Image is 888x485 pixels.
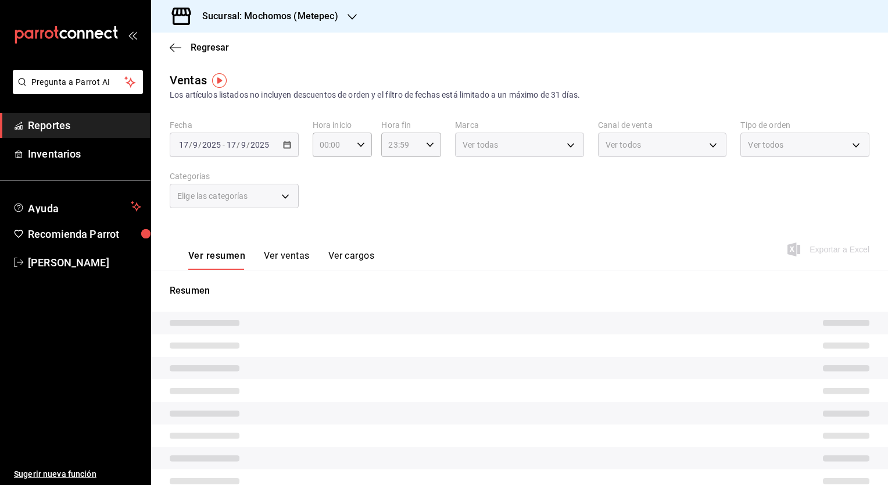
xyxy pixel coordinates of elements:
[28,146,141,162] span: Inventarios
[128,30,137,40] button: open_drawer_menu
[598,121,727,129] label: Canal de venta
[237,140,240,149] span: /
[748,139,783,151] span: Ver todos
[198,140,202,149] span: /
[28,199,126,213] span: Ayuda
[193,9,338,23] h3: Sucursal: Mochomos (Metepec)
[31,76,125,88] span: Pregunta a Parrot AI
[381,121,441,129] label: Hora fin
[170,172,299,180] label: Categorías
[455,121,584,129] label: Marca
[192,140,198,149] input: --
[250,140,270,149] input: ----
[170,89,869,101] div: Los artículos listados no incluyen descuentos de orden y el filtro de fechas está limitado a un m...
[8,84,143,97] a: Pregunta a Parrot AI
[28,255,141,270] span: [PERSON_NAME]
[264,250,310,270] button: Ver ventas
[313,121,373,129] label: Hora inicio
[740,121,869,129] label: Tipo de orden
[178,140,189,149] input: --
[170,72,207,89] div: Ventas
[28,226,141,242] span: Recomienda Parrot
[170,284,869,298] p: Resumen
[223,140,225,149] span: -
[226,140,237,149] input: --
[246,140,250,149] span: /
[170,42,229,53] button: Regresar
[606,139,641,151] span: Ver todos
[188,250,245,270] button: Ver resumen
[28,117,141,133] span: Reportes
[202,140,221,149] input: ----
[189,140,192,149] span: /
[328,250,375,270] button: Ver cargos
[463,139,498,151] span: Ver todas
[191,42,229,53] span: Regresar
[241,140,246,149] input: --
[177,190,248,202] span: Elige las categorías
[188,250,374,270] div: navigation tabs
[170,121,299,129] label: Fecha
[212,73,227,88] img: Tooltip marker
[13,70,143,94] button: Pregunta a Parrot AI
[14,468,141,480] span: Sugerir nueva función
